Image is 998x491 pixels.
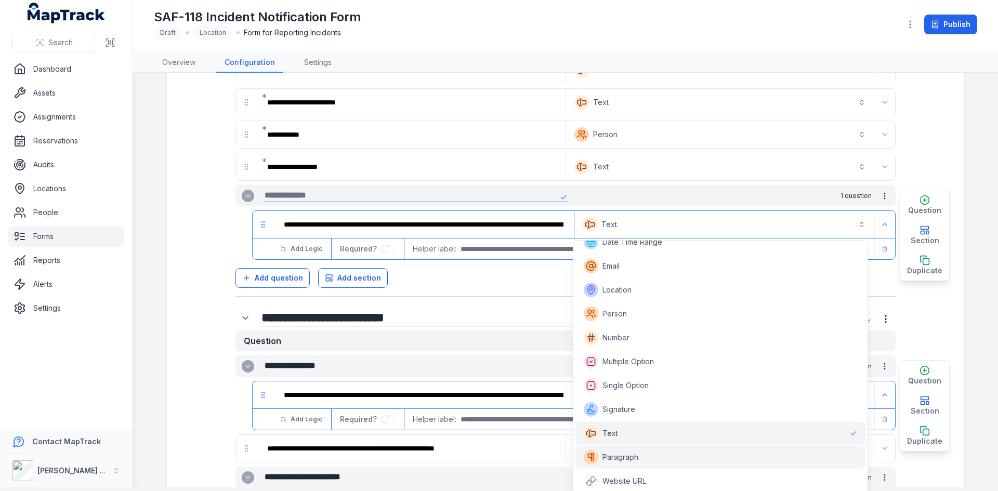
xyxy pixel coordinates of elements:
span: Multiple Option [602,356,654,367]
span: Text [602,428,618,439]
span: Paragraph [602,452,638,462]
span: Email [602,261,620,271]
button: Text [576,213,872,236]
span: Date Time Range [602,237,662,247]
span: Single Option [602,380,649,391]
span: Signature [602,404,635,415]
span: Number [602,333,629,343]
span: Person [602,309,627,319]
span: Website URL [602,476,646,486]
span: Location [602,285,632,295]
